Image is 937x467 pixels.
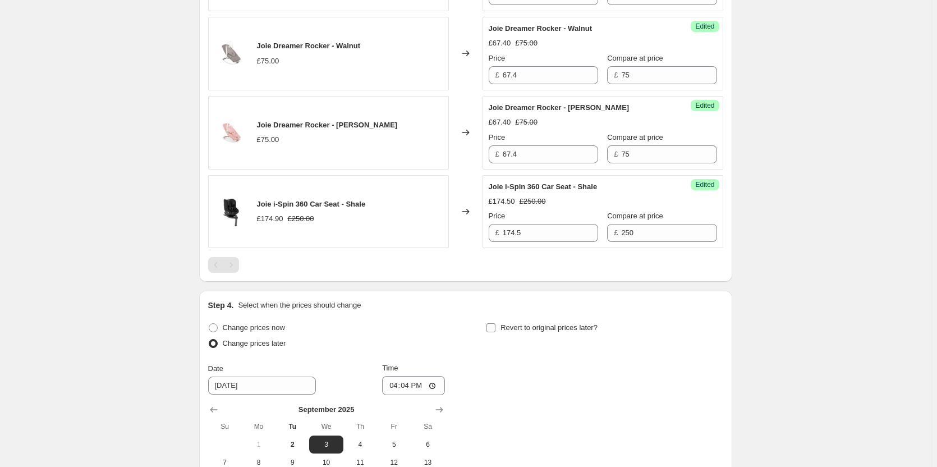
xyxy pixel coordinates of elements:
span: Time [382,364,398,372]
span: Compare at price [607,133,663,141]
span: Fr [382,422,406,431]
button: Show next month, October 2025 [431,402,447,418]
span: Change prices now [223,323,285,332]
button: Monday September 1 2025 [242,436,275,454]
div: £174.90 [257,213,283,225]
input: 9/2/2025 [208,377,316,395]
th: Thursday [343,418,377,436]
span: Tu [280,422,305,431]
span: 4 [348,440,373,449]
button: Show previous month, August 2025 [206,402,222,418]
span: Edited [695,22,714,31]
div: £67.40 [489,117,511,128]
span: £ [495,150,499,158]
span: 13 [415,458,440,467]
span: Su [213,422,237,431]
span: Compare at price [607,54,663,62]
span: 8 [246,458,271,467]
span: Sa [415,422,440,431]
span: Joie i-Spin 360 Car Seat - Shale [257,200,366,208]
span: Edited [695,101,714,110]
span: Price [489,54,506,62]
span: Joie Dreamer Rocker - [PERSON_NAME] [489,103,630,112]
button: Saturday September 6 2025 [411,436,444,454]
span: Change prices later [223,339,286,347]
span: £ [495,71,499,79]
th: Sunday [208,418,242,436]
span: Th [348,422,373,431]
img: Joiei-Spin360CarSeat-Shale1_80x.png [214,195,248,228]
span: Revert to original prices later? [500,323,598,332]
span: 2 [280,440,305,449]
span: Price [489,212,506,220]
span: 10 [314,458,338,467]
h2: Step 4. [208,300,234,311]
span: £ [614,228,618,237]
span: Price [489,133,506,141]
button: Today Tuesday September 2 2025 [275,436,309,454]
th: Saturday [411,418,444,436]
strike: £250.00 [520,196,546,207]
span: Date [208,364,223,373]
span: 11 [348,458,373,467]
strike: £75.00 [515,117,538,128]
div: £75.00 [257,134,279,145]
th: Tuesday [275,418,309,436]
span: £ [614,71,618,79]
span: Edited [695,180,714,189]
span: We [314,422,338,431]
span: £ [495,228,499,237]
div: £75.00 [257,56,279,67]
button: Thursday September 4 2025 [343,436,377,454]
img: JoieDreamerRockerWalnut1_80x.jpg [214,36,248,70]
span: 5 [382,440,406,449]
span: 3 [314,440,338,449]
span: Joie Dreamer Rocker - Walnut [257,42,360,50]
span: Mo [246,422,271,431]
p: Select when the prices should change [238,300,361,311]
span: Joie Dreamer Rocker - [PERSON_NAME] [257,121,398,129]
input: 12:00 [382,376,445,395]
span: 7 [213,458,237,467]
button: Friday September 5 2025 [377,436,411,454]
span: Joie Dreamer Rocker - Walnut [489,24,592,33]
div: £174.50 [489,196,515,207]
strike: £75.00 [515,38,538,49]
span: 1 [246,440,271,449]
span: Compare at price [607,212,663,220]
strike: £250.00 [288,213,314,225]
button: Wednesday September 3 2025 [309,436,343,454]
img: JoieDreamerRockerLola1_80x.jpg [214,116,248,149]
span: 12 [382,458,406,467]
span: 6 [415,440,440,449]
span: 9 [280,458,305,467]
th: Monday [242,418,275,436]
span: Joie i-Spin 360 Car Seat - Shale [489,182,598,191]
span: £ [614,150,618,158]
th: Wednesday [309,418,343,436]
nav: Pagination [208,257,239,273]
th: Friday [377,418,411,436]
div: £67.40 [489,38,511,49]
